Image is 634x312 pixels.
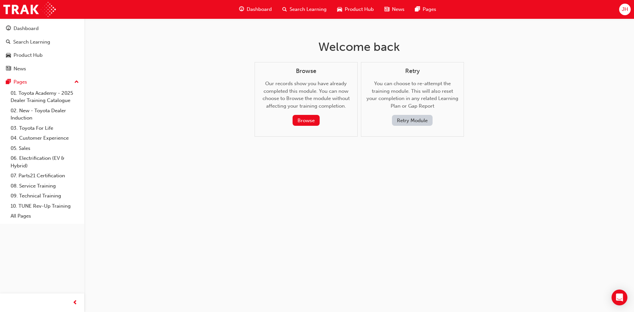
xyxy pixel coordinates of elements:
[619,4,631,15] button: JH
[6,66,11,72] span: news-icon
[13,38,50,46] div: Search Learning
[379,3,410,16] a: news-iconNews
[6,39,11,45] span: search-icon
[3,21,82,76] button: DashboardSearch LearningProduct HubNews
[332,3,379,16] a: car-iconProduct Hub
[622,6,628,13] span: JH
[392,6,405,13] span: News
[3,22,82,35] a: Dashboard
[423,6,436,13] span: Pages
[3,36,82,48] a: Search Learning
[3,76,82,88] button: Pages
[277,3,332,16] a: search-iconSearch Learning
[3,63,82,75] a: News
[293,115,320,126] button: Browse
[337,5,342,14] span: car-icon
[415,5,420,14] span: pages-icon
[74,78,79,87] span: up-icon
[345,6,374,13] span: Product Hub
[392,115,433,126] button: Retry Module
[8,106,82,123] a: 02. New - Toyota Dealer Induction
[6,79,11,85] span: pages-icon
[3,2,56,17] img: Trak
[8,123,82,133] a: 03. Toyota For Life
[8,88,82,106] a: 01. Toyota Academy - 2025 Dealer Training Catalogue
[367,68,458,126] div: You can choose to re-attempt the training module. This will also reset your completion in any rel...
[6,52,11,58] span: car-icon
[8,191,82,201] a: 09. Technical Training
[8,153,82,171] a: 06. Electrification (EV & Hybrid)
[255,40,464,54] h1: Welcome back
[384,5,389,14] span: news-icon
[8,143,82,154] a: 05. Sales
[247,6,272,13] span: Dashboard
[282,5,287,14] span: search-icon
[612,290,627,305] div: Open Intercom Messenger
[14,52,43,59] div: Product Hub
[367,68,458,75] h4: Retry
[8,171,82,181] a: 07. Parts21 Certification
[260,68,352,126] div: Our records show you have already completed this module. You can now choose to Browse the module ...
[8,133,82,143] a: 04. Customer Experience
[73,299,78,307] span: prev-icon
[6,26,11,32] span: guage-icon
[14,25,39,32] div: Dashboard
[14,65,26,73] div: News
[234,3,277,16] a: guage-iconDashboard
[8,211,82,221] a: All Pages
[8,201,82,211] a: 10. TUNE Rev-Up Training
[239,5,244,14] span: guage-icon
[8,181,82,191] a: 08. Service Training
[290,6,327,13] span: Search Learning
[260,68,352,75] h4: Browse
[14,78,27,86] div: Pages
[3,49,82,61] a: Product Hub
[410,3,441,16] a: pages-iconPages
